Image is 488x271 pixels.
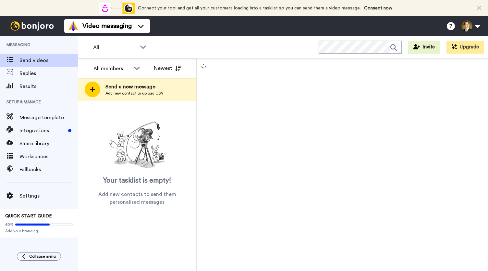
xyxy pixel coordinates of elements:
img: bj-logo-header-white.svg [8,21,56,31]
span: QUICK START GUIDE [5,214,52,218]
div: animation [99,3,135,14]
img: ready-set-action.png [105,119,170,171]
span: Collapse menu [29,254,56,259]
span: Video messaging [82,21,132,31]
span: Add your branding [5,228,73,234]
button: Newest [149,62,186,75]
span: Add new contacts to send them personalised messages [88,190,187,206]
button: Invite [408,41,440,54]
span: Connect your tool and get all your customers loading into a tasklist so you can send them a video... [138,6,361,10]
span: Fallbacks [19,166,78,174]
div: All members [93,65,130,72]
span: All [93,44,137,51]
img: vm-color.svg [68,21,79,31]
button: Upgrade [446,41,484,54]
span: 60% [5,222,14,227]
span: Send videos [19,57,78,64]
span: Integrations [19,127,66,135]
button: Collapse menu [17,252,61,261]
span: Share library [19,140,78,148]
span: Results [19,83,78,90]
span: Replies [19,70,78,77]
span: Workspaces [19,153,78,161]
span: Your tasklist is empty! [103,176,171,186]
span: Send a new message [105,83,164,91]
a: Connect now [364,6,392,10]
span: Message template [19,114,78,122]
span: Settings [19,192,78,200]
span: Add new contact or upload CSV [105,91,164,96]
